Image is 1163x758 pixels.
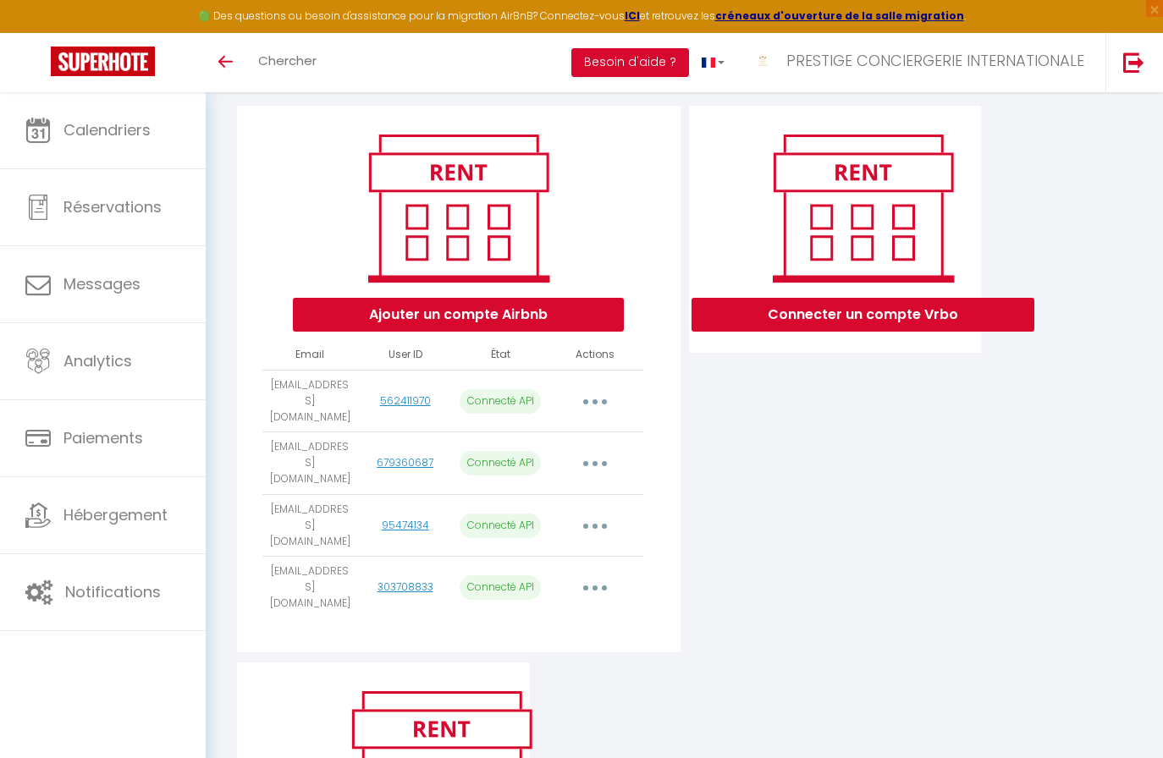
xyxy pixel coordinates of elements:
a: créneaux d'ouverture de la salle migration [715,8,964,23]
button: Ouvrir le widget de chat LiveChat [14,7,64,58]
td: [EMAIL_ADDRESS][DOMAIN_NAME] [262,432,357,495]
span: Paiements [63,427,143,448]
td: [EMAIL_ADDRESS][DOMAIN_NAME] [262,494,357,557]
img: ... [750,48,775,74]
span: Notifications [65,581,161,602]
p: Connecté API [460,575,541,600]
a: 679360687 [377,455,433,470]
button: Connecter un compte Vrbo [692,298,1034,332]
p: Connecté API [460,451,541,475]
a: Chercher [245,33,329,92]
img: rent.png [350,127,566,289]
a: 95474134 [382,518,429,532]
span: Analytics [63,350,132,371]
td: [EMAIL_ADDRESS][DOMAIN_NAME] [262,557,357,619]
p: Connecté API [460,514,541,538]
a: 303708833 [378,579,433,594]
span: Messages [63,273,141,294]
span: PRESTIGE CONCIERGERIE INTERNATIONALE [786,50,1084,71]
img: Super Booking [51,47,155,76]
td: [EMAIL_ADDRESS][DOMAIN_NAME] [262,370,357,432]
th: Actions [548,340,642,370]
a: ICI [625,8,640,23]
a: ... PRESTIGE CONCIERGERIE INTERNATIONALE [737,33,1105,92]
button: Ajouter un compte Airbnb [293,298,624,332]
img: rent.png [755,127,971,289]
th: État [453,340,548,370]
th: Email [262,340,357,370]
p: Connecté API [460,389,541,414]
span: Chercher [258,52,317,69]
span: Calendriers [63,119,151,140]
img: logout [1123,52,1144,73]
th: User ID [357,340,452,370]
span: Réservations [63,196,162,217]
a: 562411970 [380,393,431,408]
button: Besoin d'aide ? [571,48,689,77]
span: Hébergement [63,504,168,525]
